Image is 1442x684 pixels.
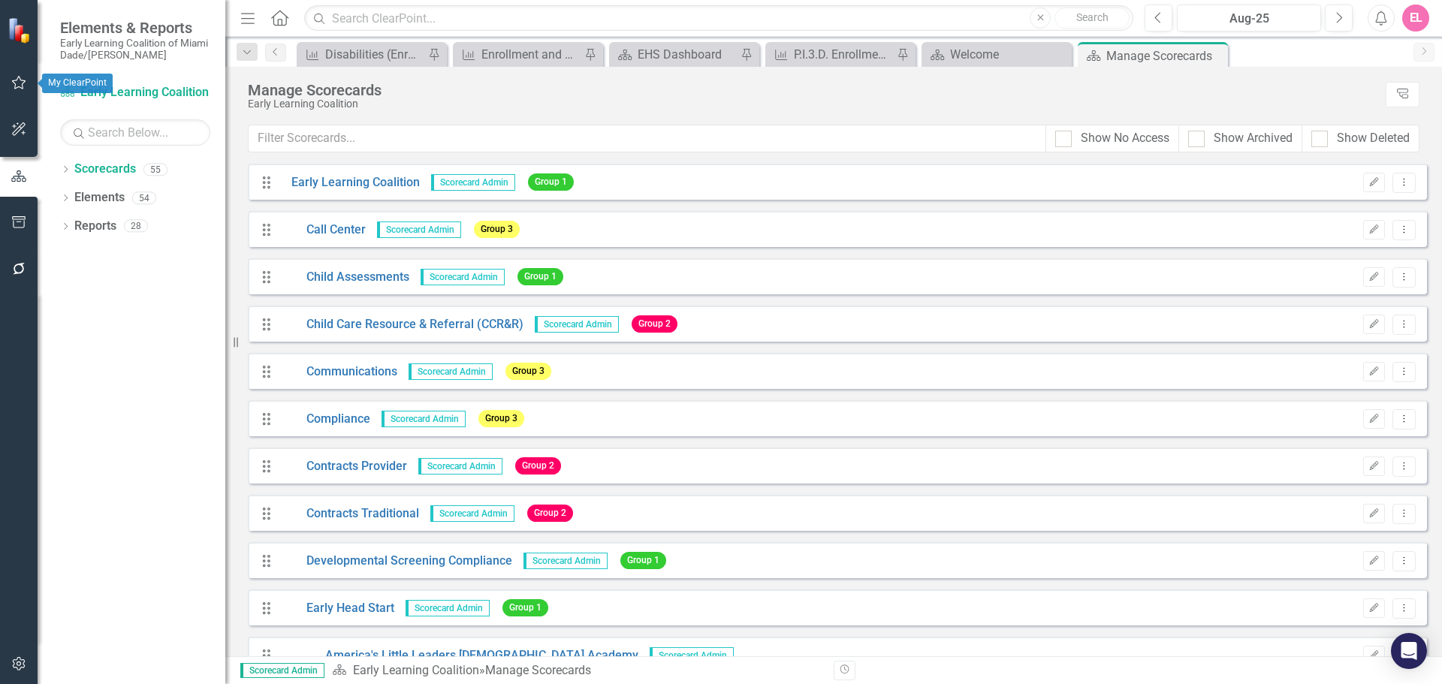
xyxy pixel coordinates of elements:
div: Disabilities (Enrollment): Percent of children with a diagnosed disability (Upward Trend is Good) [325,45,424,64]
span: Scorecard Admin [421,269,505,285]
a: Communications [280,363,397,381]
input: Filter Scorecards... [248,125,1046,152]
div: Open Intercom Messenger [1391,633,1427,669]
a: Child Care Resource & Referral (CCR&R) [280,316,523,333]
div: 54 [132,191,156,204]
span: Group 1 [620,552,666,569]
span: Group 3 [474,221,520,238]
div: Aug-25 [1182,10,1316,28]
span: Scorecard Admin [430,505,514,522]
span: Group 3 [505,363,551,380]
a: Developmental Screening Compliance [280,553,512,570]
a: EHS Dashboard [613,45,737,64]
span: Scorecard Admin [535,316,619,333]
a: Contracts Traditional [280,505,419,523]
span: Scorecard Admin [409,363,493,380]
a: Reports [74,218,116,235]
span: Scorecard Admin [382,411,466,427]
span: Elements & Reports [60,19,210,37]
small: Early Learning Coalition of Miami Dade/[PERSON_NAME] [60,37,210,62]
div: Show Archived [1214,130,1293,147]
div: 55 [143,163,167,176]
span: Scorecard Admin [377,221,461,238]
span: Scorecard Admin [406,600,490,616]
span: Group 1 [528,173,574,191]
span: Group 1 [502,599,548,616]
span: Scorecard Admin [431,174,515,191]
span: Search [1076,11,1109,23]
div: Welcome [950,45,1068,64]
img: ClearPoint Strategy [8,17,34,44]
a: Early Head Start [280,600,394,617]
div: 28 [124,220,148,233]
button: Aug-25 [1177,5,1321,32]
button: EL [1402,5,1429,32]
a: P.I.3.D. Enrollment and Attendance (Monthly Enrollment): Percent of Monthly Enrollment (Upward Tr... [769,45,893,64]
span: Scorecard Admin [650,647,734,664]
input: Search Below... [60,119,210,146]
a: Disabilities (Enrollment): Percent of children with a diagnosed disability (Upward Trend is Good) [300,45,424,64]
span: Group 3 [478,410,524,427]
div: Manage Scorecards [1106,47,1224,65]
span: Group 2 [632,315,677,333]
span: Scorecard Admin [240,663,324,678]
input: Search ClearPoint... [304,5,1133,32]
a: Contracts Provider [280,458,407,475]
a: Welcome [925,45,1068,64]
span: Scorecard Admin [418,458,502,475]
a: Early Learning Coalition [280,174,420,191]
div: Manage Scorecards [248,82,1378,98]
span: Group 1 [517,268,563,285]
a: America's Little Leaders [DEMOGRAPHIC_DATA] Academy [280,647,638,664]
div: Early Learning Coalition [248,98,1378,110]
div: » Manage Scorecards [332,662,822,679]
div: Show No Access [1081,130,1169,147]
a: Elements [74,189,125,206]
a: Enrollment and Attendance (Monthly Attendance): Percent of Average Monthly Attendance (Upward Tre... [457,45,581,64]
span: Scorecard Admin [523,553,608,569]
a: Compliance [280,411,370,428]
button: Search [1054,8,1130,29]
span: Group 2 [527,505,573,522]
a: Scorecards [74,161,136,178]
div: P.I.3.D. Enrollment and Attendance (Monthly Enrollment): Percent of Monthly Enrollment (Upward Tr... [794,45,893,64]
a: Early Learning Coalition [60,84,210,101]
span: Group 2 [515,457,561,475]
a: Child Assessments [280,269,409,286]
div: EHS Dashboard [638,45,737,64]
div: Show Deleted [1337,130,1410,147]
a: Early Learning Coalition [353,663,479,677]
div: My ClearPoint [42,74,113,93]
a: Call Center [280,221,366,239]
div: Enrollment and Attendance (Monthly Attendance): Percent of Average Monthly Attendance (Upward Tre... [481,45,581,64]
